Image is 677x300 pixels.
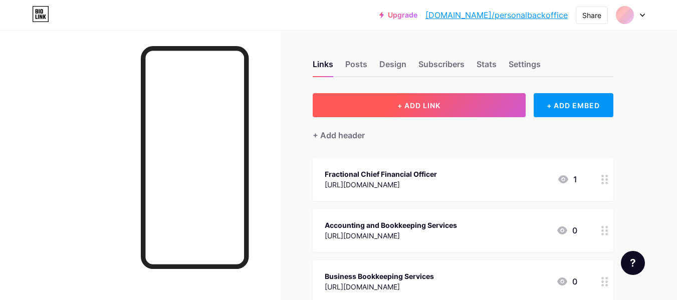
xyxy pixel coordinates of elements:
[345,58,367,76] div: Posts
[425,9,568,21] a: [DOMAIN_NAME]/personalbackoffice
[325,281,434,292] div: [URL][DOMAIN_NAME]
[418,58,465,76] div: Subscribers
[397,101,440,110] span: + ADD LINK
[556,275,577,287] div: 0
[379,11,417,19] a: Upgrade
[313,58,333,76] div: Links
[313,129,365,141] div: + Add header
[556,224,577,236] div: 0
[325,220,457,230] div: Accounting and Bookkeeping Services
[582,10,601,21] div: Share
[477,58,497,76] div: Stats
[557,173,577,185] div: 1
[325,271,434,281] div: Business Bookkeeping Services
[509,58,541,76] div: Settings
[313,93,526,117] button: + ADD LINK
[325,230,457,241] div: [URL][DOMAIN_NAME]
[325,169,437,179] div: Fractional Chief Financial Officer
[325,179,437,190] div: [URL][DOMAIN_NAME]
[534,93,613,117] div: + ADD EMBED
[379,58,406,76] div: Design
